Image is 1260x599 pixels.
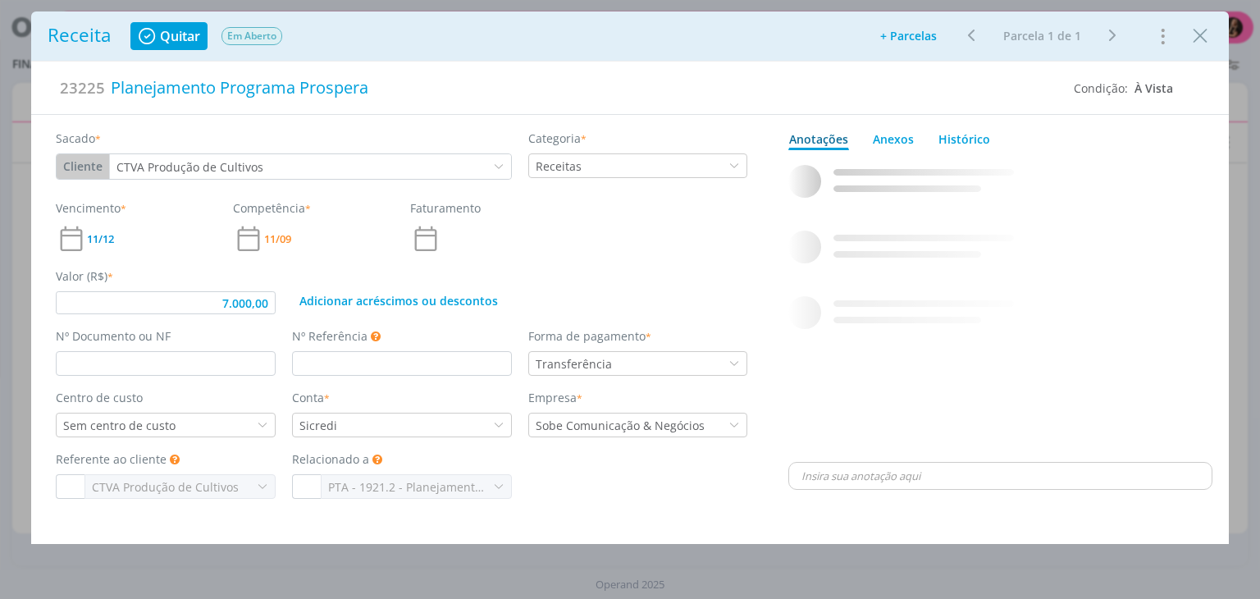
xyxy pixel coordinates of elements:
[536,158,585,175] div: Receitas
[57,417,179,434] div: Sem centro de custo
[233,199,311,217] label: Competência
[410,199,481,217] label: Faturamento
[1134,80,1173,96] span: À Vista
[529,355,615,373] div: Transferência
[56,327,171,345] label: Nº Documento ou NF
[130,22,207,50] button: Quitar
[938,123,991,150] a: Histórico
[788,123,849,150] a: Anotações
[529,158,585,175] div: Receitas
[63,417,179,434] div: Sem centro de custo
[60,76,105,99] span: 23225
[105,70,1061,106] div: Planejamento Programa Prospera
[61,476,81,496] img: link.svg
[56,450,167,468] label: Referente ao cliente
[299,417,340,434] div: Sicredi
[31,11,1228,544] div: dialog
[85,478,242,496] div: CTVA Produção de Cultivos
[293,417,340,434] div: Sicredi
[322,478,493,496] div: PTA - 1921.2 - Planejamento Programa Prospera
[110,158,267,176] div: CTVA Produção de Cultivos
[160,30,200,43] span: Quitar
[870,25,947,48] button: + Parcelas
[528,130,587,147] label: Categoria
[116,158,267,176] div: CTVA Produção de Cultivos
[92,478,242,496] div: CTVA Produção de Cultivos
[292,327,367,345] label: Nº Referência
[528,327,651,345] label: Forma de pagamento
[56,389,143,406] label: Centro de custo
[529,417,708,434] div: Sobe Comunicação & Negócios
[1074,80,1173,97] div: Condição:
[221,26,283,46] button: Em Aberto
[536,355,615,373] div: Transferência
[528,389,582,406] label: Empresa
[87,234,114,245] span: 11/12
[292,389,330,406] label: Conta
[297,476,317,496] img: link.svg
[57,154,109,179] button: Cliente
[56,199,126,217] label: Vencimento
[292,450,369,468] label: Relacionado a
[1188,22,1212,48] button: Close
[221,27,282,45] span: Em Aberto
[56,130,101,147] label: Sacado
[264,234,291,245] span: 11/09
[536,417,708,434] div: Sobe Comunicação & Negócios
[56,267,113,285] label: Valor (R$)
[48,25,111,47] h1: Receita
[328,478,493,496] div: PTA - 1921.2 - Planejamento Programa Prospera
[292,291,505,311] button: Adicionar acréscimos ou descontos
[873,130,914,148] div: Anexos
